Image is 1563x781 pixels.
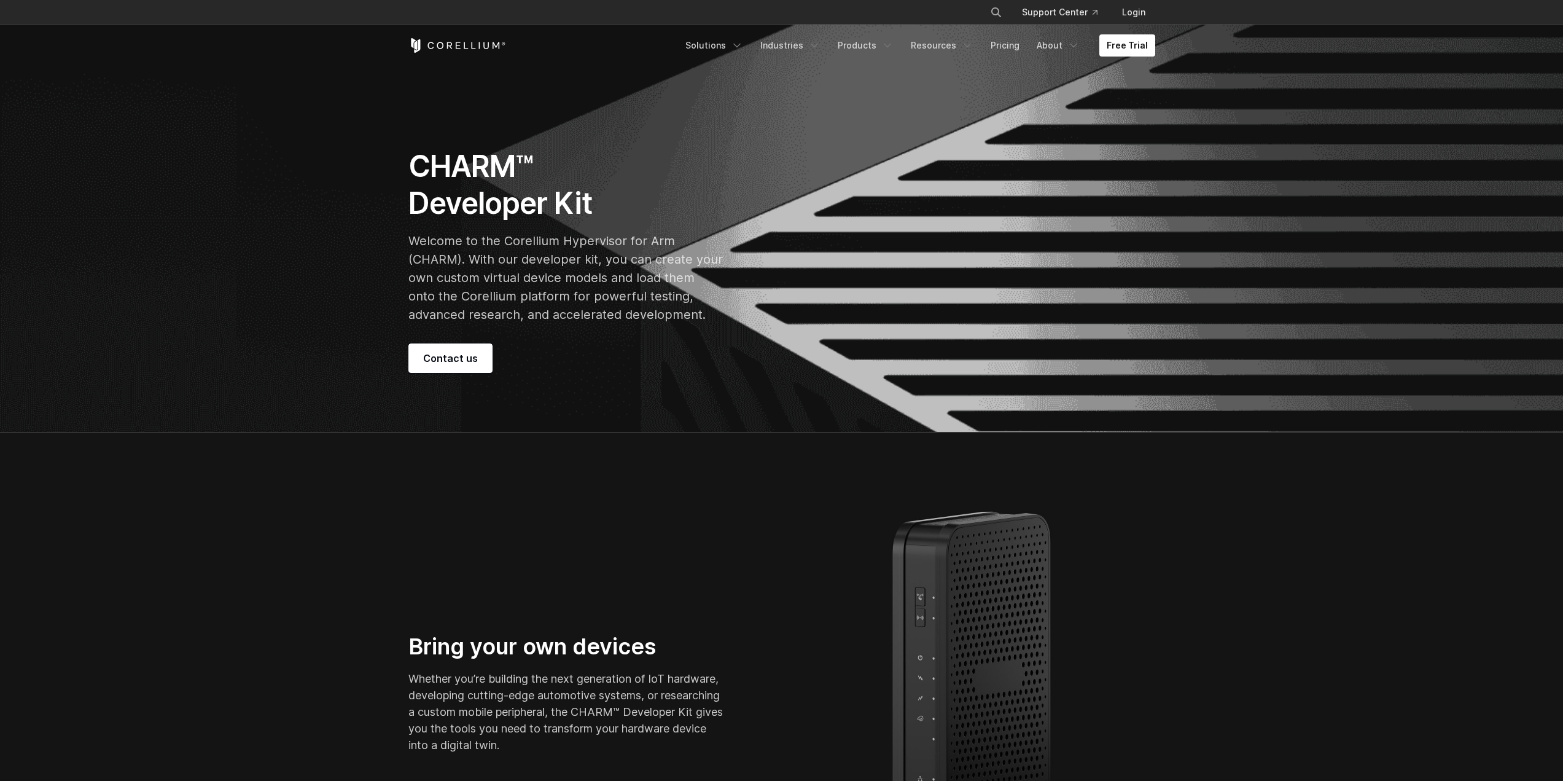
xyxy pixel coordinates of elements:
a: Solutions [678,34,750,57]
a: Resources [903,34,981,57]
h3: Bring your own devices [408,633,723,661]
p: Welcome to the Corellium Hypervisor for Arm (CHARM). With our developer kit, you can create your ... [408,232,723,324]
div: Navigation Menu [678,34,1155,57]
a: Corellium Home [408,38,506,53]
div: Navigation Menu [975,1,1155,23]
a: Industries [753,34,828,57]
a: Contact us [408,343,493,373]
a: Products [830,34,901,57]
a: Free Trial [1099,34,1155,57]
button: Search [985,1,1007,23]
a: About [1029,34,1087,57]
p: Whether you’re building the next generation of IoT hardware, developing cutting-edge automotive s... [408,670,723,753]
a: Support Center [1012,1,1107,23]
h1: CHARM™ Developer Kit [408,148,723,222]
a: Pricing [983,34,1027,57]
a: Login [1112,1,1155,23]
span: Contact us [423,351,478,366]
